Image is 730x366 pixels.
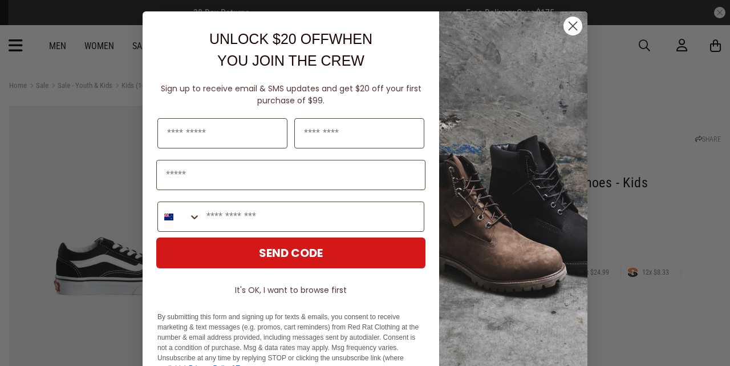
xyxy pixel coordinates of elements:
span: Sign up to receive email & SMS updates and get $20 off your first purchase of $99. [161,83,421,106]
button: Open LiveChat chat widget [9,5,43,39]
button: It's OK, I want to browse first [156,280,425,300]
span: WHEN [329,31,372,47]
span: YOU JOIN THE CREW [217,53,364,69]
button: Search Countries [158,202,201,231]
img: New Zealand [164,212,173,222]
input: First Name [157,118,287,148]
span: UNLOCK $20 OFF [209,31,329,47]
input: Email [156,160,425,190]
button: Close dialog [563,16,583,36]
button: SEND CODE [156,238,425,268]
